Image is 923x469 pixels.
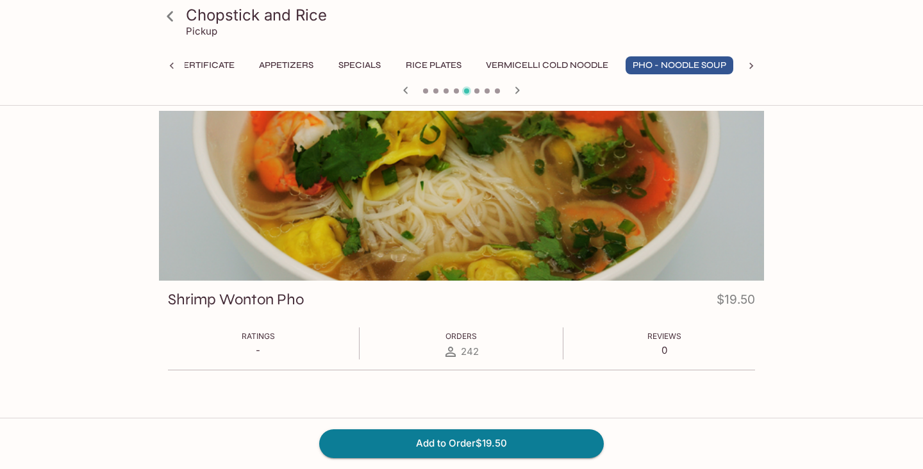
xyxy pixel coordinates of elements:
[252,56,320,74] button: Appetizers
[186,5,759,25] h3: Chopstick and Rice
[399,56,469,74] button: Rice Plates
[186,25,217,37] p: Pickup
[626,56,733,74] button: Pho - Noodle Soup
[647,331,681,341] span: Reviews
[479,56,615,74] button: Vermicelli Cold Noodle
[445,331,477,341] span: Orders
[331,56,388,74] button: Specials
[242,344,275,356] p: -
[242,331,275,341] span: Ratings
[168,290,304,309] h3: Shrimp Wonton Pho
[461,345,479,358] span: 242
[717,290,755,315] h4: $19.50
[159,111,764,281] div: Shrimp Wonton Pho
[647,344,681,356] p: 0
[319,429,604,457] button: Add to Order$19.50
[147,56,242,74] button: Gift Certificate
